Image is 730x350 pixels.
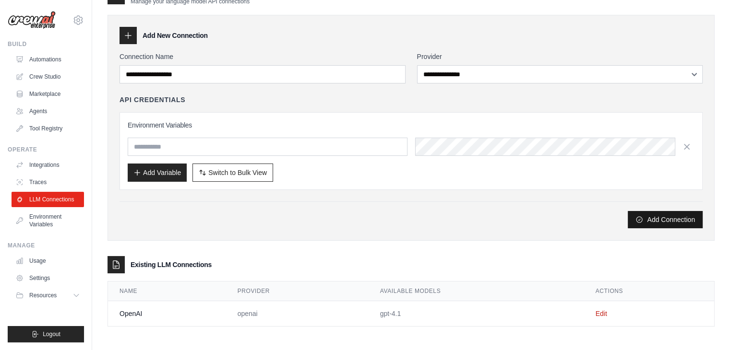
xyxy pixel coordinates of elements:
[8,40,84,48] div: Build
[8,146,84,153] div: Operate
[120,95,185,105] h4: API Credentials
[12,121,84,136] a: Tool Registry
[369,281,584,301] th: Available Models
[131,260,212,269] h3: Existing LLM Connections
[417,52,703,61] label: Provider
[108,301,226,327] td: OpenAI
[12,69,84,84] a: Crew Studio
[12,175,84,190] a: Traces
[12,104,84,119] a: Agents
[12,157,84,173] a: Integrations
[12,209,84,232] a: Environment Variables
[43,330,60,338] span: Logout
[12,52,84,67] a: Automations
[12,192,84,207] a: LLM Connections
[128,163,187,182] button: Add Variable
[369,301,584,327] td: gpt-4.1
[8,242,84,249] div: Manage
[226,301,369,327] td: openai
[120,52,406,61] label: Connection Name
[12,253,84,268] a: Usage
[628,211,703,228] button: Add Connection
[8,11,56,29] img: Logo
[584,281,714,301] th: Actions
[12,270,84,286] a: Settings
[29,292,57,299] span: Resources
[208,168,267,177] span: Switch to Bulk View
[596,310,607,317] a: Edit
[128,120,694,130] h3: Environment Variables
[8,326,84,342] button: Logout
[108,281,226,301] th: Name
[12,86,84,102] a: Marketplace
[12,288,84,303] button: Resources
[226,281,369,301] th: Provider
[143,31,208,40] h3: Add New Connection
[192,163,273,182] button: Switch to Bulk View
